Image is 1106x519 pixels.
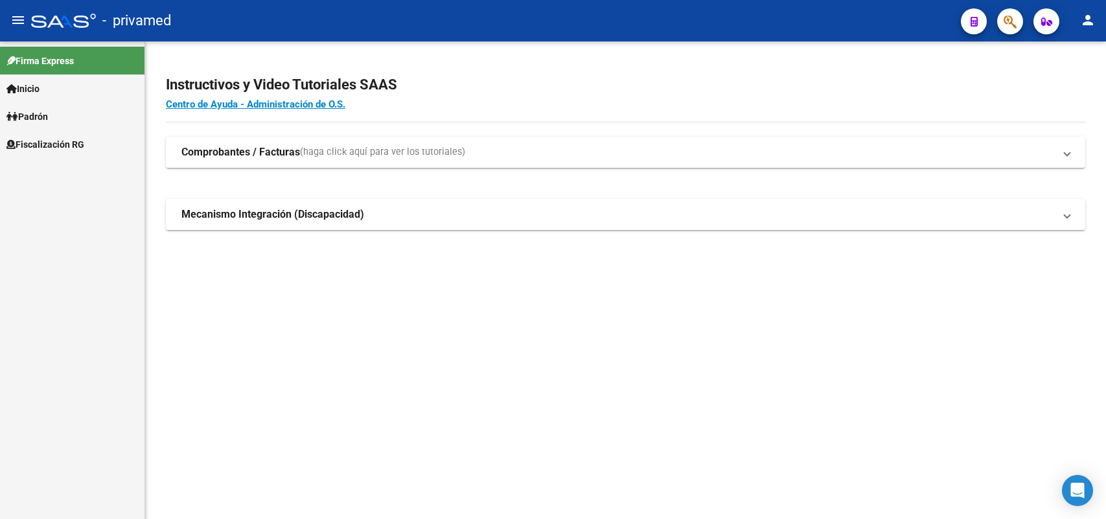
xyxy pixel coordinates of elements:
[1080,12,1096,28] mat-icon: person
[6,82,40,96] span: Inicio
[166,137,1085,168] mat-expansion-panel-header: Comprobantes / Facturas(haga click aquí para ver los tutoriales)
[166,199,1085,230] mat-expansion-panel-header: Mecanismo Integración (Discapacidad)
[181,145,300,159] strong: Comprobantes / Facturas
[181,207,364,222] strong: Mecanismo Integración (Discapacidad)
[6,54,74,68] span: Firma Express
[6,110,48,124] span: Padrón
[166,98,345,110] a: Centro de Ayuda - Administración de O.S.
[300,145,465,159] span: (haga click aquí para ver los tutoriales)
[10,12,26,28] mat-icon: menu
[1062,475,1093,506] div: Open Intercom Messenger
[102,6,171,35] span: - privamed
[166,73,1085,97] h2: Instructivos y Video Tutoriales SAAS
[6,137,84,152] span: Fiscalización RG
